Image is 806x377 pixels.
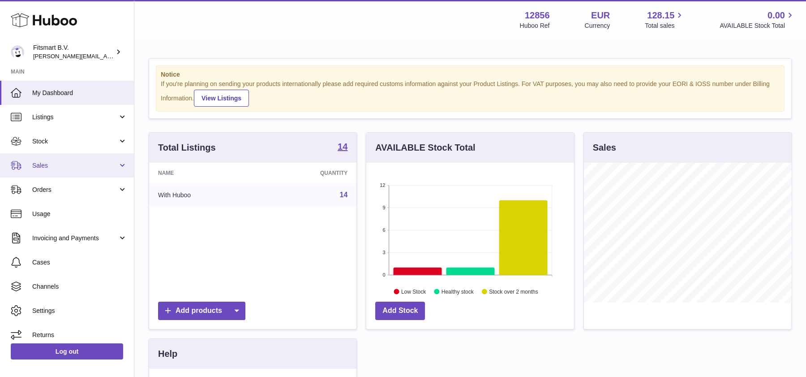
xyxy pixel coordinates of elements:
text: 6 [383,227,386,233]
div: Huboo Ref [520,22,550,30]
span: 128.15 [647,9,674,22]
img: jonathan@leaderoo.com [11,45,24,59]
text: Healthy stock [442,288,474,295]
div: Currency [585,22,610,30]
span: Listings [32,113,118,121]
span: Channels [32,282,127,291]
strong: Notice [161,70,780,79]
text: 9 [383,205,386,210]
div: If you're planning on sending your products internationally please add required customs informati... [161,80,780,107]
a: View Listings [194,90,249,107]
span: Sales [32,161,118,170]
strong: EUR [591,9,610,22]
text: 0 [383,272,386,277]
span: 0.00 [767,9,785,22]
h3: Total Listings [158,142,216,154]
span: Returns [32,331,127,339]
span: Settings [32,307,127,315]
span: Cases [32,258,127,267]
a: 14 [338,142,347,153]
a: 14 [340,191,348,199]
span: [PERSON_NAME][EMAIL_ADDRESS][DOMAIN_NAME] [33,52,180,60]
strong: 12856 [525,9,550,22]
h3: Sales [593,142,616,154]
div: Fitsmart B.V. [33,43,114,61]
a: 128.15 Total sales [645,9,685,30]
span: Total sales [645,22,685,30]
a: Add Stock [375,302,425,320]
a: Log out [11,343,123,360]
h3: Help [158,348,177,360]
text: 3 [383,250,386,255]
th: Name [149,163,258,183]
text: Stock over 2 months [489,288,538,295]
span: Invoicing and Payments [32,234,118,243]
td: With Huboo [149,183,258,207]
span: Stock [32,137,118,146]
text: Low Stock [401,288,426,295]
span: Orders [32,186,118,194]
a: 0.00 AVAILABLE Stock Total [720,9,795,30]
span: My Dashboard [32,89,127,97]
text: 12 [380,182,386,188]
h3: AVAILABLE Stock Total [375,142,475,154]
a: Add products [158,302,245,320]
span: AVAILABLE Stock Total [720,22,795,30]
strong: 14 [338,142,347,151]
th: Quantity [258,163,356,183]
span: Usage [32,210,127,218]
